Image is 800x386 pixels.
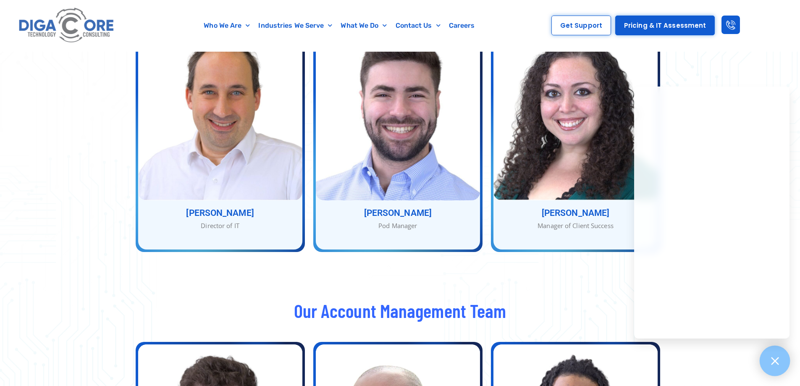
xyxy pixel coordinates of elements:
[138,221,302,231] div: Director of IT
[493,26,658,200] img: Julie Kreuter - Manager of Client Success
[157,16,522,35] nav: Menu
[493,221,658,231] div: Manager of Client Success
[316,221,480,231] div: Pod Manager
[560,22,602,29] span: Get Support
[615,16,715,35] a: Pricing & IT Assessment
[138,26,302,200] img: Aryeh-Greenspan - Director of IT
[138,209,302,218] h3: [PERSON_NAME]
[445,16,479,35] a: Careers
[551,16,611,35] a: Get Support
[199,16,254,35] a: Who We Are
[493,209,658,218] h3: [PERSON_NAME]
[294,299,506,322] span: Our Account Management Team
[316,209,480,218] h3: [PERSON_NAME]
[624,22,706,29] span: Pricing & IT Assessment
[634,87,790,339] iframe: Chatgenie Messenger
[16,4,117,47] img: Digacore logo 1
[316,26,480,200] img: Rob-Wenger - Pod Manager
[336,16,391,35] a: What We Do
[254,16,336,35] a: Industries We Serve
[391,16,445,35] a: Contact Us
